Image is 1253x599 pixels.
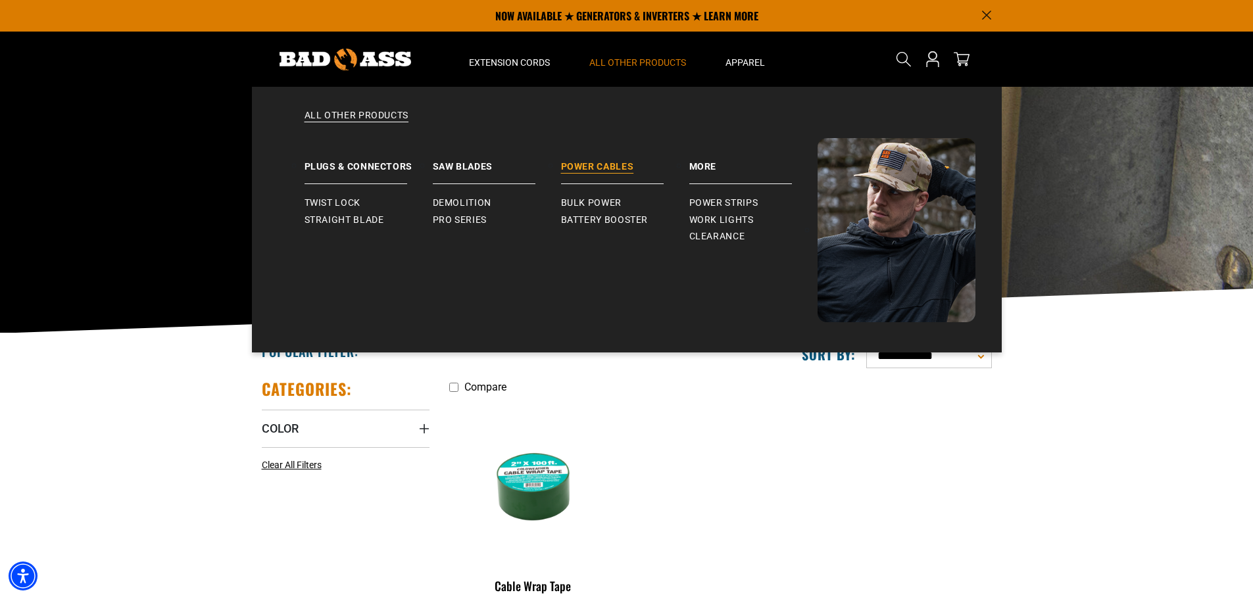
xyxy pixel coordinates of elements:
a: Battery Booster More Power Strips [689,138,818,184]
span: Compare [464,381,506,393]
span: Extension Cords [469,57,550,68]
img: Bad Ass Extension Cords [280,49,411,70]
a: Demolition [433,195,561,212]
a: Power Cables [561,138,689,184]
summary: Apparel [706,32,785,87]
h2: Popular Filter: [262,343,358,360]
a: All Other Products [278,109,975,138]
span: Bulk Power [561,197,622,209]
h2: Categories: [262,379,353,399]
span: Straight Blade [305,214,384,226]
a: Battery Booster [561,212,689,229]
a: cart [951,51,972,67]
span: Apparel [725,57,765,68]
span: Twist Lock [305,197,360,209]
a: Clearance [689,228,818,245]
span: Pro Series [433,214,487,226]
span: Battery Booster [561,214,649,226]
summary: Color [262,410,430,446]
div: Accessibility Menu [9,562,37,590]
a: Clear All Filters [262,458,327,472]
img: Green [450,406,616,558]
span: All Other Products [589,57,686,68]
span: Clearance [689,231,745,243]
span: Color [262,421,299,436]
a: Open this option [922,32,943,87]
span: Power Strips [689,197,758,209]
a: Pro Series [433,212,561,229]
span: Clear All Filters [262,460,322,470]
summary: Search [893,49,914,70]
span: Work Lights [689,214,754,226]
span: Demolition [433,197,491,209]
a: Plugs & Connectors [305,138,433,184]
a: Twist Lock [305,195,433,212]
a: Power Strips [689,195,818,212]
label: Sort by: [802,346,856,363]
img: Bad Ass Extension Cords [818,138,975,322]
a: Saw Blades [433,138,561,184]
summary: All Other Products [570,32,706,87]
a: Bulk Power [561,195,689,212]
summary: Extension Cords [449,32,570,87]
a: Straight Blade [305,212,433,229]
div: Cable Wrap Tape [449,580,617,592]
a: Work Lights [689,212,818,229]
